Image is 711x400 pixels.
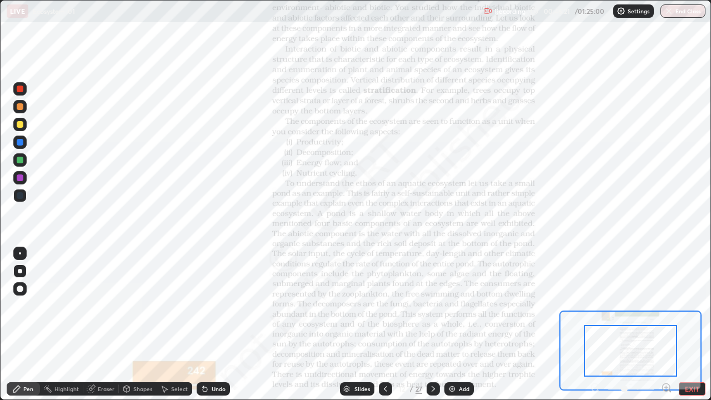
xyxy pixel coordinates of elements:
[10,7,25,16] p: LIVE
[448,384,457,393] img: add-slide-button
[354,386,370,392] div: Slides
[664,7,673,16] img: end-class-cross
[660,4,705,18] button: End Class
[33,7,75,16] p: Ecosystem-01
[494,7,525,16] p: Recording
[23,386,33,392] div: Pen
[483,7,492,16] img: recording.375f2c34.svg
[171,386,188,392] div: Select
[54,386,79,392] div: Highlight
[459,386,469,392] div: Add
[617,7,625,16] img: class-settings-icons
[98,386,114,392] div: Eraser
[133,386,152,392] div: Shapes
[628,8,649,14] p: Settings
[679,382,705,396] button: EXIT
[397,386,408,392] div: 12
[410,386,413,392] div: /
[212,386,226,392] div: Undo
[415,384,422,394] div: 27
